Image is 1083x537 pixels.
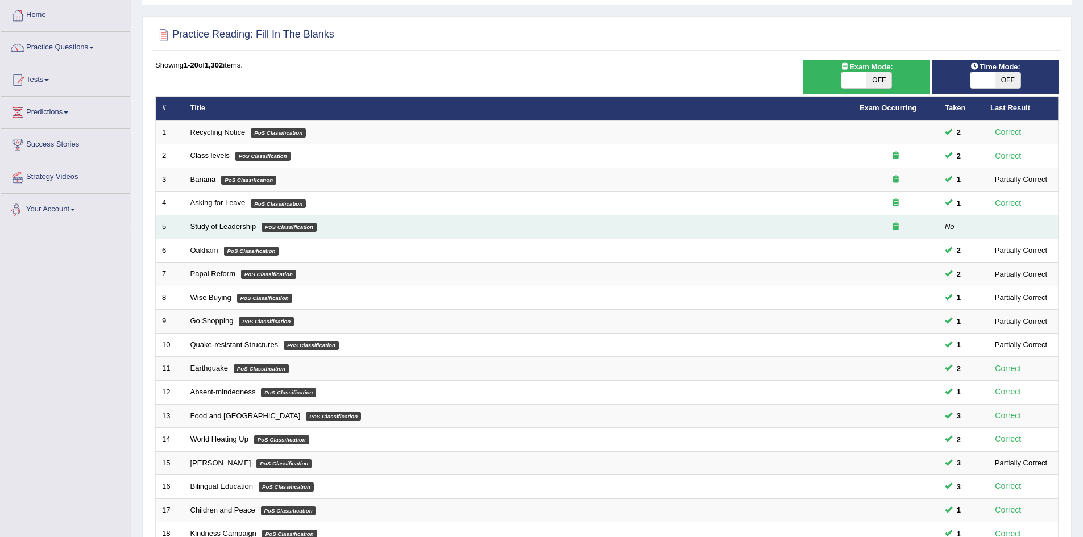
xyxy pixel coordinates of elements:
div: Correct [990,503,1026,517]
td: 16 [156,475,184,499]
span: You can still take this question [952,315,965,327]
em: PoS Classification [251,128,306,138]
a: Strategy Videos [1,161,130,190]
span: You can still take this question [952,339,965,351]
div: Exam occurring question [860,222,932,232]
div: Correct [990,385,1026,398]
a: Asking for Leave [190,198,246,207]
a: Success Stories [1,129,130,157]
em: PoS Classification [251,199,306,209]
span: You can still take this question [952,173,965,185]
span: You can still take this question [952,386,965,398]
td: 11 [156,357,184,381]
em: PoS Classification [262,223,317,232]
div: Exam occurring question [860,198,932,209]
div: Partially Correct [990,292,1052,303]
div: Correct [990,149,1026,163]
em: PoS Classification [239,317,294,326]
a: Go Shopping [190,317,234,325]
a: Earthquake [190,364,229,372]
a: Bilingual Education [190,482,254,490]
em: PoS Classification [234,364,289,373]
a: Absent-mindedness [190,388,256,396]
th: Last Result [984,97,1059,120]
a: Study of Leadership [190,222,256,231]
div: Correct [990,480,1026,493]
b: 1,302 [205,61,223,69]
th: Title [184,97,853,120]
span: OFF [995,72,1020,88]
span: You can still take this question [952,244,965,256]
em: PoS Classification [261,388,316,397]
a: World Heating Up [190,435,248,443]
em: PoS Classification [256,459,312,468]
span: You can still take this question [952,268,965,280]
div: Showing of items. [155,60,1059,70]
a: Recycling Notice [190,128,246,136]
a: Papal Reform [190,269,235,278]
a: Exam Occurring [860,103,916,112]
a: [PERSON_NAME] [190,459,251,467]
th: Taken [939,97,984,120]
span: You can still take this question [952,363,965,374]
span: You can still take this question [952,504,965,516]
span: You can still take this question [952,126,965,138]
td: 3 [156,168,184,192]
td: 5 [156,215,184,239]
div: Partially Correct [990,339,1052,351]
b: 1-20 [184,61,198,69]
em: PoS Classification [284,341,339,350]
td: 13 [156,404,184,428]
em: PoS Classification [235,152,291,161]
a: Quake-resistant Structures [190,340,279,349]
em: PoS Classification [224,247,279,256]
div: Correct [990,197,1026,210]
td: 7 [156,263,184,286]
a: Children and Peace [190,506,255,514]
em: PoS Classification [237,294,292,303]
div: Partially Correct [990,315,1052,327]
span: You can still take this question [952,410,965,422]
div: Show exams occurring in exams [803,60,930,94]
div: Correct [990,362,1026,375]
div: Partially Correct [990,173,1052,185]
td: 12 [156,380,184,404]
a: Predictions [1,97,130,125]
span: You can still take this question [952,457,965,469]
td: 1 [156,120,184,144]
a: Class levels [190,151,230,160]
div: Partially Correct [990,457,1052,469]
div: Correct [990,409,1026,422]
em: PoS Classification [259,482,314,492]
a: Wise Buying [190,293,231,302]
td: 10 [156,333,184,357]
span: You can still take this question [952,197,965,209]
td: 15 [156,451,184,475]
div: Partially Correct [990,244,1052,256]
span: OFF [866,72,891,88]
h2: Practice Reading: Fill In The Blanks [155,26,334,43]
em: PoS Classification [254,435,309,444]
div: Exam occurring question [860,151,932,161]
span: You can still take this question [952,292,965,303]
span: You can still take this question [952,150,965,162]
span: You can still take this question [952,481,965,493]
div: Exam occurring question [860,174,932,185]
td: 2 [156,144,184,168]
td: 14 [156,428,184,452]
td: 8 [156,286,184,310]
a: Practice Questions [1,32,130,60]
a: Your Account [1,194,130,222]
em: PoS Classification [221,176,276,185]
td: 17 [156,498,184,522]
td: 9 [156,310,184,334]
em: PoS Classification [241,270,296,279]
span: Time Mode: [966,61,1025,73]
a: Food and [GEOGRAPHIC_DATA] [190,411,301,420]
span: Exam Mode: [836,61,897,73]
em: PoS Classification [306,412,361,421]
div: Partially Correct [990,268,1052,280]
em: PoS Classification [261,506,316,515]
a: Oakham [190,246,218,255]
div: – [990,222,1052,232]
